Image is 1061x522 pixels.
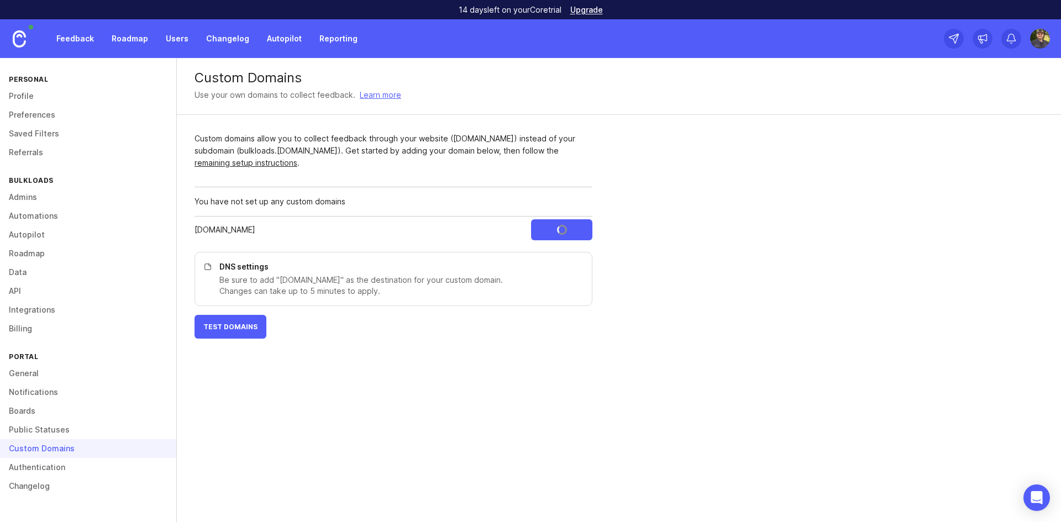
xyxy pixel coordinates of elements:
[195,158,297,167] a: remaining setup instructions
[1030,29,1050,49] img: Tyler
[195,187,592,216] div: You have not set up any custom domains
[219,275,579,297] p: Be sure to add "[DOMAIN_NAME]" as the destination for your custom domain. Changes can take up to ...
[159,29,195,49] a: Users
[195,89,355,101] div: Use your own domains to collect feedback.
[195,133,592,169] div: Custom domains allow you to collect feedback through your website ([DOMAIN_NAME]) instead of your...
[195,71,1043,85] div: Custom Domains
[313,29,364,49] a: Reporting
[360,89,401,101] a: Learn more
[219,261,579,272] p: DNS settings
[50,29,101,49] a: Feedback
[195,315,266,339] button: Test Domains
[570,6,603,14] a: Upgrade
[260,29,308,49] a: Autopilot
[199,29,256,49] a: Changelog
[1023,484,1050,511] div: Open Intercom Messenger
[105,29,155,49] a: Roadmap
[195,224,524,236] input: feedback.yoursite.com
[13,30,26,48] img: Canny Home
[459,4,561,15] p: 14 days left on your Core trial
[203,323,258,331] span: Test Domains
